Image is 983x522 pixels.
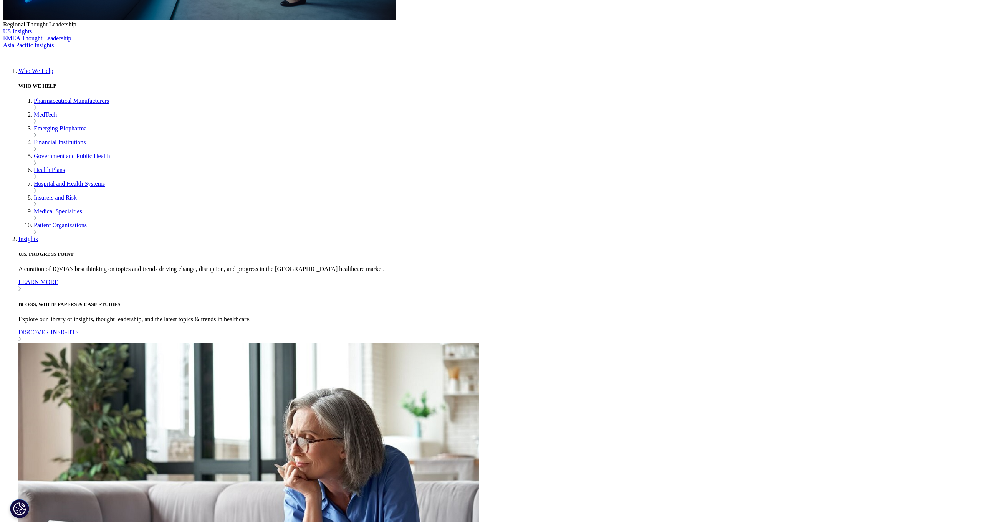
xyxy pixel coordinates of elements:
[3,21,980,28] div: Regional Thought Leadership
[3,28,32,35] a: US Insights
[18,83,980,89] h5: WHO WE HELP
[3,35,71,41] a: EMEA Thought Leadership
[3,49,65,60] img: IQVIA Healthcare Information Technology and Pharma Clinical Research Company
[34,111,57,118] a: MedTech
[34,180,105,187] a: Hospital and Health Systems
[34,222,87,228] a: Patient Organizations
[34,125,87,132] a: Emerging Biopharma
[34,208,82,215] a: Medical Specialties
[18,329,980,343] a: DISCOVER INSIGHTS
[18,301,980,307] h5: BLOGS, WHITE PAPERS & CASE STUDIES
[18,251,980,257] h5: U.S. PROGRESS POINT
[18,316,980,323] p: Explore our library of insights, thought leadership, and the latest topics & trends in healthcare.
[34,97,109,104] a: Pharmaceutical Manufacturers
[18,236,38,242] a: Insights
[34,139,86,145] a: Financial Institutions
[34,167,65,173] a: Health Plans
[34,153,110,159] a: Government and Public Health
[10,499,29,518] button: Cookies Settings
[3,42,54,48] a: Asia Pacific Insights
[34,194,77,201] a: Insurers and Risk
[18,68,53,74] a: Who We Help
[18,279,980,292] a: LEARN MORE
[18,266,980,273] p: A curation of IQVIA's best thinking on topics and trends driving change, disruption, and progress...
